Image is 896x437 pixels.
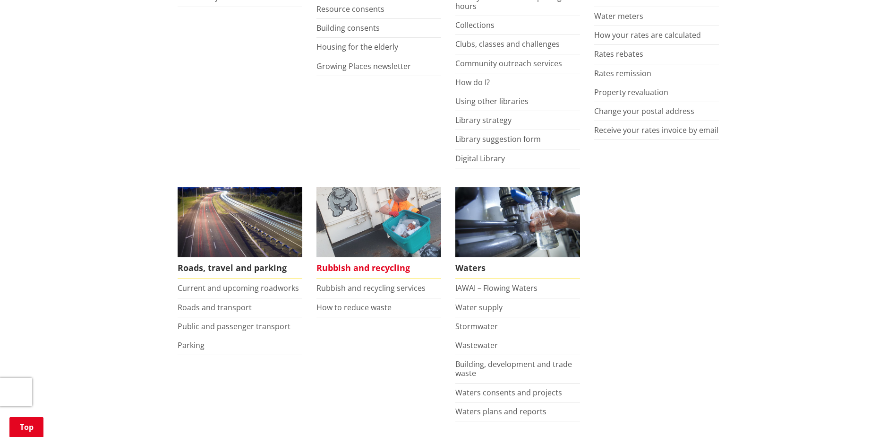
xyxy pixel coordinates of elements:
a: Using other libraries [455,96,529,106]
a: IAWAI – Flowing Waters [455,283,538,293]
img: Water treatment [455,187,580,258]
a: Roads, travel and parking Roads, travel and parking [178,187,302,280]
a: Digital Library [455,153,505,164]
a: Collections [455,20,495,30]
a: Community outreach services [455,58,562,69]
a: Top [9,417,43,437]
a: Water meters [594,11,643,21]
a: Rubbish and recycling services [316,283,426,293]
a: Housing for the elderly [316,42,398,52]
a: Library strategy [455,115,512,125]
a: Stormwater [455,321,498,332]
a: Receive your rates invoice by email [594,125,718,135]
a: Current and upcoming roadworks [178,283,299,293]
a: Resource consents [316,4,384,14]
a: Wastewater [455,340,498,350]
iframe: Messenger Launcher [853,397,887,431]
a: How your rates are calculated [594,30,701,40]
span: Waters [455,257,580,279]
a: How to reduce waste [316,302,392,313]
a: Property revaluation [594,87,668,97]
a: Waters consents and projects [455,387,562,398]
span: Rubbish and recycling [316,257,441,279]
span: Roads, travel and parking [178,257,302,279]
a: Library suggestion form [455,134,541,144]
a: Growing Places newsletter [316,61,411,71]
a: Clubs, classes and challenges [455,39,560,49]
a: Parking [178,340,205,350]
a: Rates rebates [594,49,643,59]
a: Water supply [455,302,503,313]
a: Change your postal address [594,106,694,116]
a: Rates remission [594,68,651,79]
a: How do I? [455,77,490,87]
a: Rubbish and recycling [316,187,441,280]
a: Building consents [316,23,380,33]
img: Roads, travel and parking [178,187,302,258]
a: Waters plans and reports [455,406,546,417]
a: Roads and transport [178,302,252,313]
a: Waters [455,187,580,280]
a: Building, development and trade waste [455,359,572,378]
img: Rubbish and recycling [316,187,441,258]
a: Public and passenger transport [178,321,290,332]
